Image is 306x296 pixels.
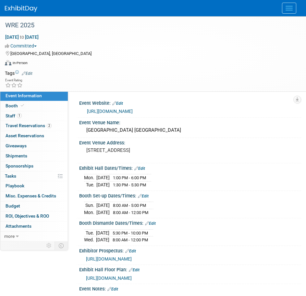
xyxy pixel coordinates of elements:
span: Misc. Expenses & Credits [6,193,56,198]
div: WRE 2025 [3,20,293,31]
span: Budget [6,203,20,209]
div: Event Rating [5,79,23,82]
span: 1:00 PM - 6:00 PM [113,175,146,180]
span: Travel Reservations [6,123,52,128]
button: Menu [282,3,296,14]
a: Attachments [0,222,68,231]
a: Edit [129,268,140,272]
div: Event Venue Address: [79,138,301,146]
span: Sponsorships [6,163,33,168]
td: Personalize Event Tab Strip [43,241,55,250]
a: Edit [138,194,149,198]
a: Playbook [0,181,68,191]
a: Edit [107,287,118,291]
a: Giveaways [0,141,68,151]
span: 8:00 AM - 5:00 PM [113,203,146,208]
span: Event Information [6,93,42,98]
span: ROI, Objectives & ROO [6,213,49,219]
img: Format-Inperson.png [5,60,11,65]
td: Tue. [84,229,96,236]
td: [DATE] [96,202,110,209]
span: 1 [17,113,22,118]
td: [DATE] [96,236,109,243]
td: Tags [5,70,32,76]
td: Tue. [84,182,96,188]
span: to [19,34,25,40]
span: [GEOGRAPHIC_DATA], [GEOGRAPHIC_DATA] [10,51,92,56]
a: ROI, Objectives & ROO [0,211,68,221]
td: [DATE] [96,229,109,236]
span: Staff [6,113,22,118]
span: 8:00 AM - 12:00 PM [113,210,148,215]
button: Committed [5,43,39,49]
td: [DATE] [96,174,110,182]
a: [URL][DOMAIN_NAME] [87,109,133,114]
a: Edit [134,166,145,171]
div: Booth Set-up Dates/Times: [79,191,301,199]
td: Mon. [84,209,96,216]
a: Edit [145,221,156,226]
a: Edit [125,249,136,253]
span: 8:00 AM - 12:00 PM [113,237,148,242]
a: Booth [0,101,68,111]
span: Asset Reservations [6,133,44,138]
a: Sponsorships [0,161,68,171]
td: [DATE] [96,209,110,216]
div: Event Format [5,59,298,69]
span: Attachments [6,223,31,229]
span: more [4,234,15,239]
span: 5:30 PM - 10:00 PM [113,231,148,235]
div: [GEOGRAPHIC_DATA] [GEOGRAPHIC_DATA] [84,125,296,135]
a: Event Information [0,91,68,101]
a: Misc. Expenses & Credits [0,191,68,201]
a: Budget [0,201,68,211]
span: Tasks [5,173,16,179]
td: Wed. [84,236,96,243]
div: Event Notes: [79,284,301,292]
td: [DATE] [96,182,110,188]
div: Exhibitor Prospectus: [79,246,301,254]
img: ExhibitDay [5,6,37,12]
a: Shipments [0,151,68,161]
div: Event Venue Name: [79,118,301,126]
span: Booth [6,103,25,108]
i: Booth reservation complete [21,104,24,107]
a: Edit [112,101,123,106]
td: Toggle Event Tabs [55,241,68,250]
div: Booth Dismantle Dates/Times: [79,218,301,227]
a: Tasks [0,171,68,181]
a: Asset Reservations [0,131,68,141]
a: Edit [22,71,32,76]
a: [URL][DOMAIN_NAME] [86,256,132,262]
div: Exhibit Hall Floor Plan: [79,265,301,273]
a: Staff1 [0,111,68,121]
a: Travel Reservations2 [0,121,68,131]
span: 1:30 PM - 5:30 PM [113,182,146,187]
a: more [0,232,68,241]
span: Giveaways [6,143,27,148]
div: In-Person [12,61,28,65]
span: 2 [47,123,52,128]
a: [URL][DOMAIN_NAME] [86,276,132,281]
td: Sun. [84,202,96,209]
div: Event Website: [79,98,301,107]
div: Exhibit Hall Dates/Times: [79,163,301,172]
span: Shipments [6,153,27,158]
td: Mon. [84,174,96,182]
pre: [STREET_ADDRESS] [86,147,294,153]
span: [DATE] [DATE] [5,34,39,40]
span: Playbook [6,183,24,188]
